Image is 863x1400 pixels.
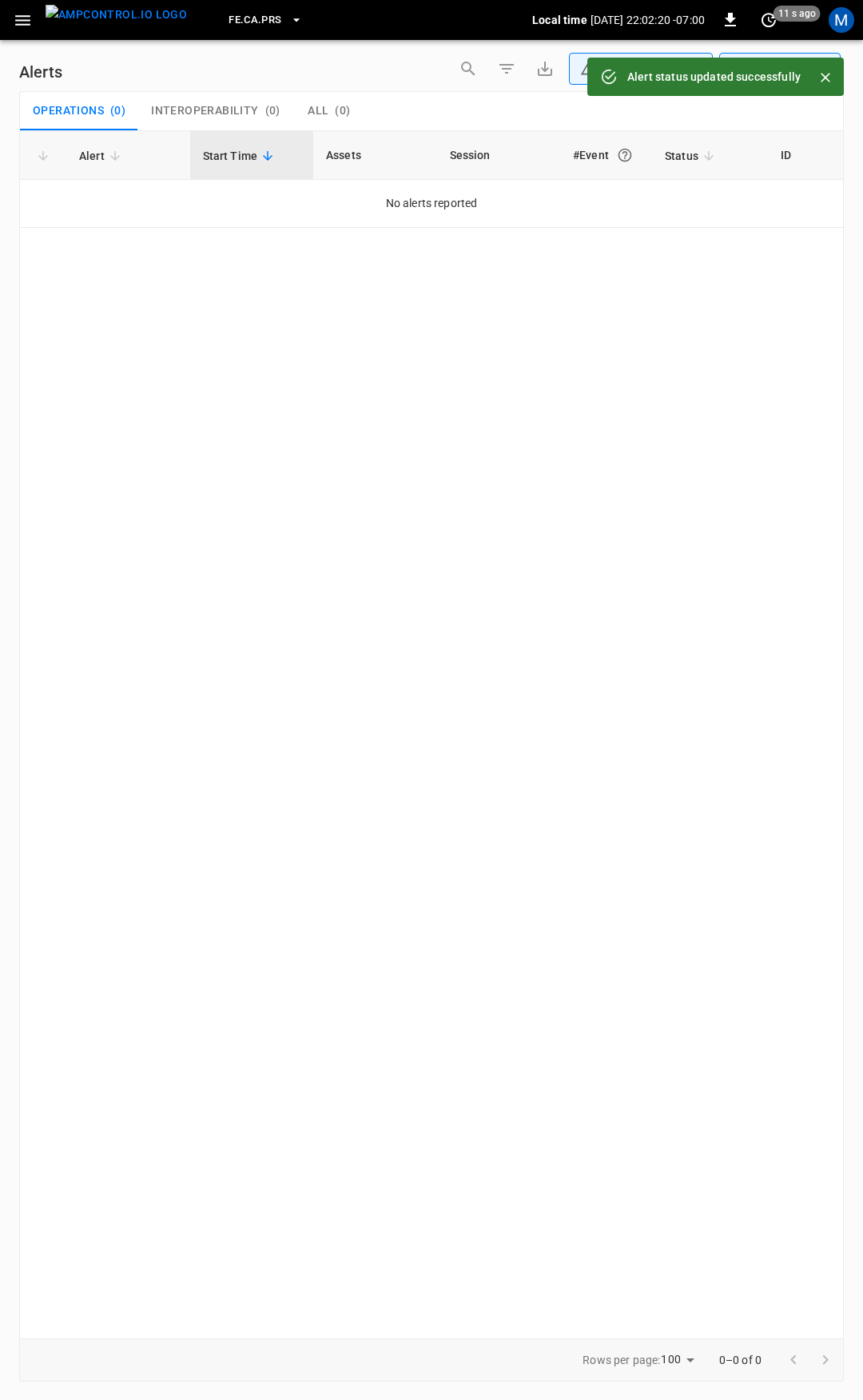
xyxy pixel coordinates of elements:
div: Alert status updated successfully [627,62,801,91]
span: Status [665,146,719,166]
p: [DATE] 22:02:20 -07:00 [591,12,705,28]
span: Alert [79,146,125,166]
span: ( 0 ) [335,104,350,118]
span: ( 0 ) [265,104,280,118]
h6: Alerts [19,59,62,85]
div: profile-icon [829,7,854,33]
span: Operations [33,104,104,118]
th: Assets [313,131,437,180]
th: ID [768,131,843,180]
div: #Event [573,141,639,170]
button: set refresh interval [756,7,781,33]
p: Rows per page: [583,1352,660,1368]
div: Unresolved [580,61,687,78]
span: All [308,104,328,118]
div: Last 24 hrs [749,54,841,84]
button: Close [813,66,837,90]
span: Start Time [203,146,279,166]
button: An event is a single occurrence of an issue. An alert groups related events for the same asset, m... [610,141,639,170]
p: Local time [532,12,587,28]
span: 11 s ago [774,6,821,22]
img: ampcontrol.io logo [46,5,187,25]
span: FE.CA.PRS [229,11,281,30]
span: Interoperability [151,104,258,118]
button: FE.CA.PRS [222,5,308,36]
div: 100 [661,1348,699,1371]
td: No alerts reported [20,180,843,228]
th: Session [437,131,561,180]
p: 0–0 of 0 [719,1352,762,1368]
span: ( 0 ) [110,104,125,118]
